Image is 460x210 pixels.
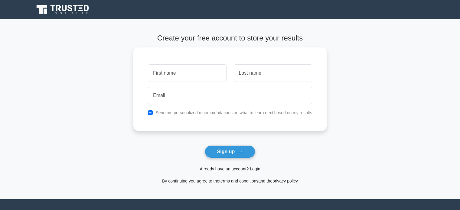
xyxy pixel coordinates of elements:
[130,177,330,185] div: By continuing you agree to the and the
[200,166,260,171] a: Already have an account? Login
[205,145,256,158] button: Sign up
[155,110,312,115] label: Send me personalized recommendations on what to learn next based on my results
[234,64,312,82] input: Last name
[148,87,312,104] input: Email
[133,34,327,43] h4: Create your free account to store your results
[272,179,298,183] a: privacy policy
[148,64,226,82] input: First name
[219,179,258,183] a: terms and conditions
